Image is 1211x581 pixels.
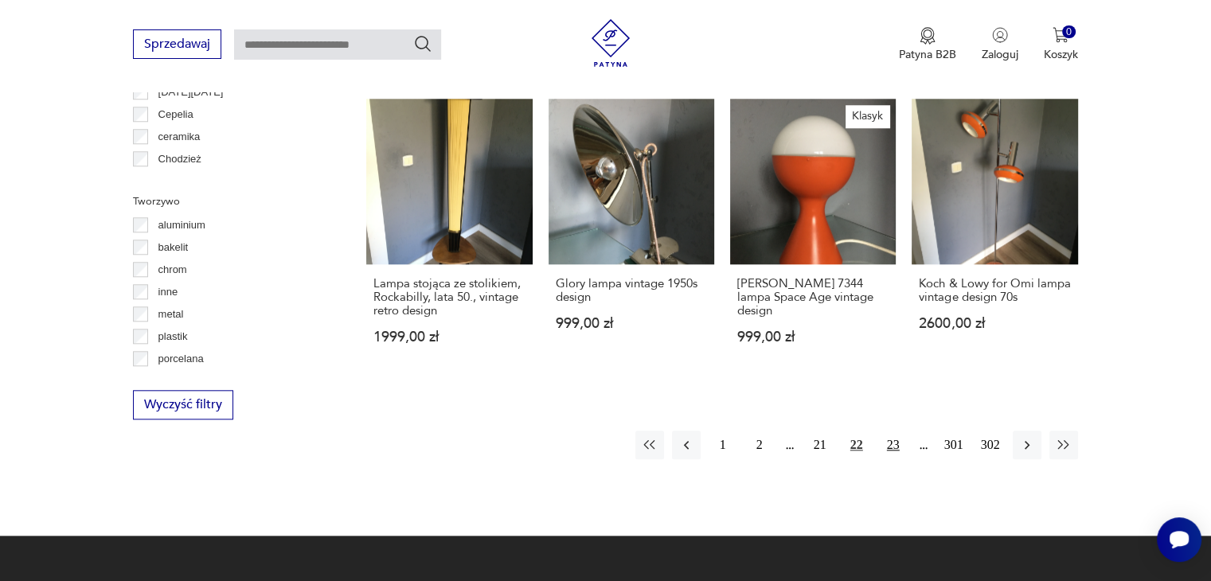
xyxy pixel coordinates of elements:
[549,99,714,375] a: Glory lampa vintage 1950s designGlory lampa vintage 1950s design999,00 zł
[737,330,889,344] p: 999,00 zł
[842,431,871,459] button: 22
[899,47,956,62] p: Patyna B2B
[920,27,936,45] img: Ikona medalu
[1053,27,1068,43] img: Ikona koszyka
[745,431,774,459] button: 2
[133,390,233,419] button: Wyczyść filtry
[373,330,525,344] p: 1999,00 zł
[737,277,889,318] h3: [PERSON_NAME] 7344 lampa Space Age vintage design
[366,99,532,375] a: Lampa stojąca ze stolikiem, Rockabilly, lata 50., vintage retro designLampa stojąca ze stolikiem,...
[1062,25,1076,39] div: 0
[158,239,189,256] p: bakelit
[1157,517,1201,562] iframe: Smartsupp widget button
[556,277,707,304] h3: Glory lampa vintage 1950s design
[912,99,1077,375] a: Koch & Lowy for Omi lampa vintage design 70sKoch & Lowy for Omi lampa vintage design 70s2600,00 zł
[556,317,707,330] p: 999,00 zł
[133,40,221,51] a: Sprzedawaj
[940,431,968,459] button: 301
[158,261,187,279] p: chrom
[919,317,1070,330] p: 2600,00 zł
[982,27,1018,62] button: Zaloguj
[919,277,1070,304] h3: Koch & Lowy for Omi lampa vintage design 70s
[899,27,956,62] a: Ikona medaluPatyna B2B
[879,431,908,459] button: 23
[976,431,1005,459] button: 302
[730,99,896,375] a: KlasykEgon Hillebrand 7344 lampa Space Age vintage design[PERSON_NAME] 7344 lampa Space Age vinta...
[587,19,635,67] img: Patyna - sklep z meblami i dekoracjami vintage
[413,34,432,53] button: Szukaj
[982,47,1018,62] p: Zaloguj
[158,128,201,146] p: ceramika
[158,106,193,123] p: Cepelia
[158,84,224,101] p: [DATE][DATE]
[373,277,525,318] h3: Lampa stojąca ze stolikiem, Rockabilly, lata 50., vintage retro design
[1044,27,1078,62] button: 0Koszyk
[899,27,956,62] button: Patyna B2B
[158,350,204,368] p: porcelana
[158,283,178,301] p: inne
[1044,47,1078,62] p: Koszyk
[158,216,205,234] p: aluminium
[992,27,1008,43] img: Ikonka użytkownika
[158,173,198,190] p: Ćmielów
[709,431,737,459] button: 1
[158,306,184,323] p: metal
[158,328,188,345] p: plastik
[806,431,834,459] button: 21
[133,29,221,59] button: Sprzedawaj
[158,372,192,390] p: porcelit
[133,193,328,210] p: Tworzywo
[158,150,201,168] p: Chodzież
